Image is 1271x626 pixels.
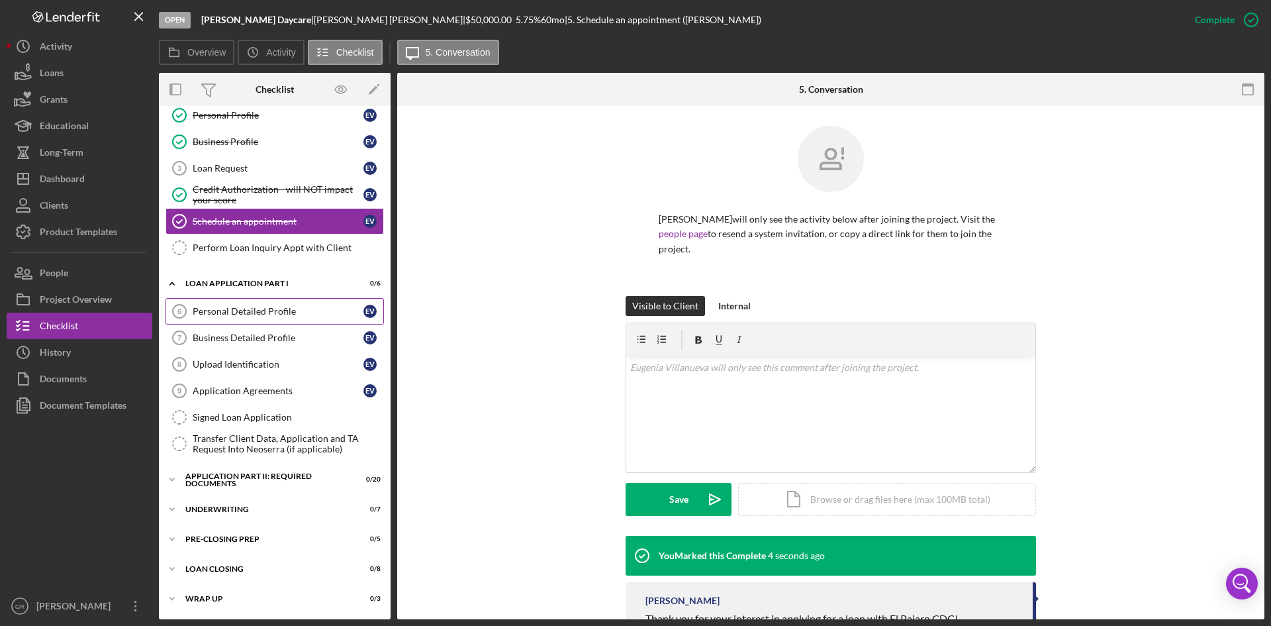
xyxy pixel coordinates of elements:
[357,280,381,287] div: 0 / 6
[7,339,152,366] button: History
[363,162,377,175] div: E V
[40,392,126,422] div: Document Templates
[632,296,698,316] div: Visible to Client
[193,306,363,317] div: Personal Detailed Profile
[659,228,708,239] a: people page
[7,33,152,60] button: Activity
[7,366,152,392] button: Documents
[718,296,751,316] div: Internal
[363,135,377,148] div: E V
[465,15,516,25] div: $50,000.00
[40,192,68,222] div: Clients
[541,15,565,25] div: 60 mo
[33,593,119,623] div: [PERSON_NAME]
[159,12,191,28] div: Open
[177,334,181,342] tspan: 7
[165,351,384,378] a: 8Upload IdentificationEV
[193,333,363,343] div: Business Detailed Profile
[626,483,731,516] button: Save
[357,535,381,543] div: 0 / 5
[165,404,384,431] a: Signed Loan Application
[7,139,152,166] button: Long-Term
[7,192,152,219] a: Clients
[357,595,381,603] div: 0 / 3
[193,163,363,174] div: Loan Request
[193,433,383,454] div: Transfer Client Data, Application and TA Request Into Neoserra (if applicable)
[397,40,499,65] button: 5. Conversation
[185,565,348,573] div: Loan Closing
[363,188,377,201] div: E V
[40,60,64,89] div: Loans
[201,14,311,25] b: [PERSON_NAME] Daycare
[363,358,377,371] div: E V
[669,483,688,516] div: Save
[40,139,83,169] div: Long-Term
[7,260,152,286] a: People
[7,392,152,419] a: Document Templates
[238,40,304,65] button: Activity
[659,550,766,561] div: You Marked this Complete
[363,109,377,122] div: E V
[768,550,825,561] time: 2025-08-15 22:13
[40,166,85,195] div: Dashboard
[165,102,384,129] a: Personal ProfileEV
[308,40,383,65] button: Checklist
[165,208,384,235] a: Schedule an appointmentEV
[357,565,381,573] div: 0 / 8
[266,47,295,58] label: Activity
[336,47,374,58] label: Checklist
[15,603,24,610] text: GR
[177,387,181,395] tspan: 9
[185,280,348,287] div: Loan Application Part I
[185,505,348,513] div: Underwriting
[7,313,152,339] button: Checklist
[516,15,541,25] div: 5.75 %
[659,212,1003,256] p: [PERSON_NAME] will only see the activity below after joining the project. Visit the to resend a s...
[363,215,377,228] div: E V
[565,15,761,25] div: | 5. Schedule an appointment ([PERSON_NAME])
[193,184,363,205] div: Credit Authorization - will NOT impact your score
[40,339,71,369] div: History
[185,595,348,603] div: Wrap Up
[165,129,384,155] a: Business ProfileEV
[1182,7,1264,33] button: Complete
[185,472,348,488] div: Application Part II: Required Documents
[177,164,181,172] tspan: 3
[7,166,152,192] a: Dashboard
[1226,568,1258,600] div: Open Intercom Messenger
[7,219,152,245] button: Product Templates
[357,476,381,484] div: 0 / 20
[165,182,384,208] a: Credit Authorization - will NOT impact your scoreEV
[185,535,348,543] div: Pre-Closing Prep
[7,286,152,313] button: Project Overview
[165,298,384,325] a: 6Personal Detailed ProfileEV
[799,84,863,95] div: 5. Conversation
[7,113,152,139] button: Educational
[40,219,117,248] div: Product Templates
[7,86,152,113] button: Grants
[165,378,384,404] a: 9Application AgreementsEV
[193,412,383,423] div: Signed Loan Application
[187,47,226,58] label: Overview
[40,260,68,289] div: People
[645,612,958,625] span: Thank you for your interest in applying for a loan with El Pajaro CDC!
[201,15,314,25] div: |
[363,384,377,397] div: E V
[1195,7,1235,33] div: Complete
[7,60,152,86] button: Loans
[40,113,89,142] div: Educational
[357,505,381,513] div: 0 / 7
[165,155,384,182] a: 3Loan RequestEV
[177,307,181,315] tspan: 6
[426,47,491,58] label: 5. Conversation
[40,313,78,342] div: Checklist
